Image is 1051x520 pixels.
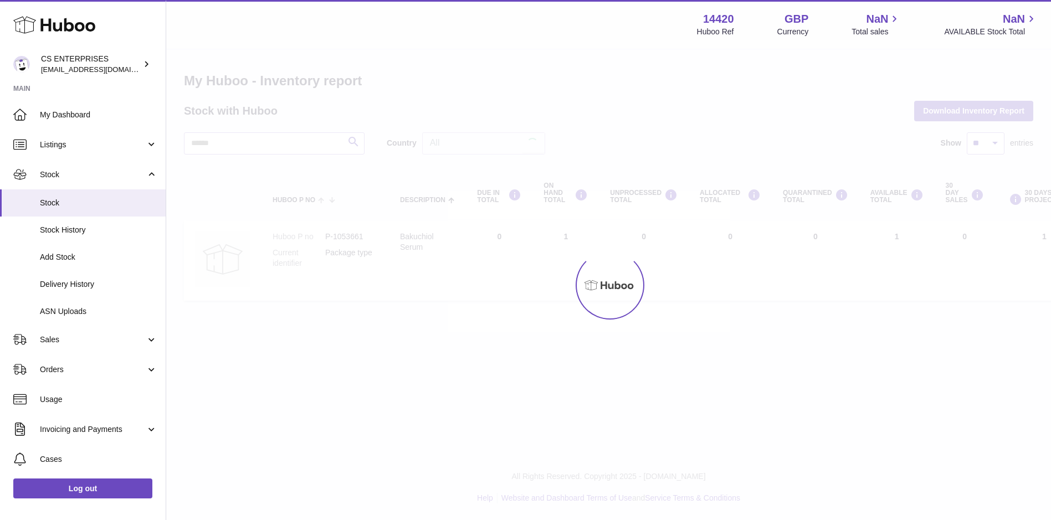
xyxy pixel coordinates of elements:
span: Listings [40,140,146,150]
a: Log out [13,478,152,498]
div: CS ENTERPRISES [41,54,141,75]
span: ASN Uploads [40,306,157,317]
img: internalAdmin-14420@internal.huboo.com [13,56,30,73]
div: Currency [777,27,809,37]
span: Orders [40,364,146,375]
span: NaN [866,12,888,27]
span: Stock [40,169,146,180]
span: AVAILABLE Stock Total [944,27,1038,37]
strong: GBP [785,12,808,27]
span: NaN [1003,12,1025,27]
span: Cases [40,454,157,465]
a: NaN AVAILABLE Stock Total [944,12,1038,37]
span: Total sales [852,27,901,37]
a: NaN Total sales [852,12,901,37]
div: Huboo Ref [697,27,734,37]
span: Delivery History [40,279,157,290]
span: Invoicing and Payments [40,424,146,435]
span: Sales [40,334,146,345]
span: Usage [40,394,157,405]
span: Stock [40,198,157,208]
span: Add Stock [40,252,157,262]
span: Stock History [40,225,157,235]
span: [EMAIL_ADDRESS][DOMAIN_NAME] [41,65,163,74]
strong: 14420 [703,12,734,27]
span: My Dashboard [40,110,157,120]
